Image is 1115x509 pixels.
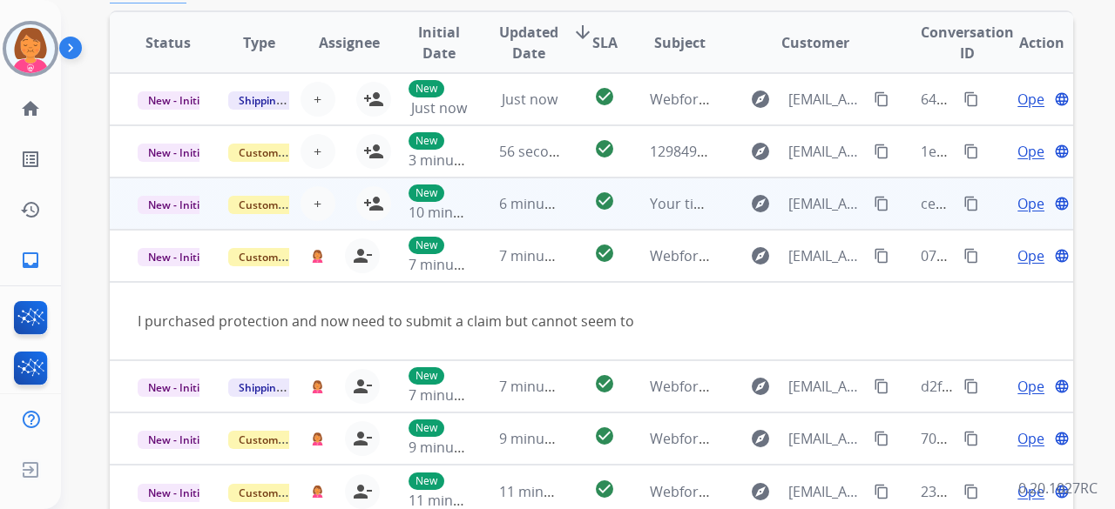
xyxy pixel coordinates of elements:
span: + [314,89,321,110]
span: Open [1017,193,1053,214]
span: Customer Support [228,484,341,502]
mat-icon: history [20,199,41,220]
span: [EMAIL_ADDRESS][DOMAIN_NAME] [788,245,863,266]
mat-icon: explore [750,245,771,266]
mat-icon: explore [750,428,771,449]
span: New - Initial [138,378,219,397]
mat-icon: person_remove [352,481,373,502]
mat-icon: content_copy [963,484,979,499]
mat-icon: content_copy [963,196,979,211]
span: 9 minutes ago [499,429,592,448]
span: Shipping Protection [228,378,348,397]
p: 0.20.1027RC [1018,478,1098,499]
mat-icon: content_copy [963,91,979,107]
mat-icon: content_copy [874,431,889,446]
mat-icon: check_circle [594,479,615,499]
span: 6 minutes ago [499,194,592,213]
p: New [409,184,444,202]
mat-icon: explore [750,481,771,502]
mat-icon: content_copy [963,248,979,264]
span: Webform from [EMAIL_ADDRESS][DOMAIN_NAME] on [DATE] [650,429,1044,448]
p: New [409,419,444,437]
span: SLA [592,32,618,53]
span: Open [1017,428,1053,449]
mat-icon: person_remove [352,245,373,266]
mat-icon: language [1054,431,1070,446]
span: 9 minutes ago [409,438,502,457]
mat-icon: check_circle [594,243,615,264]
span: 7 minutes ago [499,246,592,265]
mat-icon: language [1054,91,1070,107]
img: agent-avatar [311,432,324,445]
th: Action [983,12,1073,73]
img: agent-avatar [311,249,324,263]
button: + [301,134,335,169]
mat-icon: content_copy [874,144,889,159]
mat-icon: person_remove [352,428,373,449]
span: 1298497484 [650,142,728,161]
mat-icon: content_copy [874,196,889,211]
mat-icon: explore [750,376,771,397]
span: Open [1017,245,1053,266]
mat-icon: language [1054,378,1070,394]
button: + [301,82,335,117]
span: Customer Support [228,248,341,266]
div: I purchased protection and now need to submit a claim but cannot seem to [138,311,865,332]
span: + [314,141,321,162]
mat-icon: content_copy [963,378,979,394]
span: Open [1017,376,1053,397]
span: Open [1017,141,1053,162]
mat-icon: person_add [363,89,384,110]
span: 10 minutes ago [409,203,510,222]
span: + [314,193,321,214]
span: Customer [781,32,849,53]
span: [EMAIL_ADDRESS][DOMAIN_NAME] [788,89,863,110]
span: Just now [411,98,467,117]
span: Customer Support [228,431,341,449]
span: Open [1017,89,1053,110]
span: New - Initial [138,248,219,266]
img: avatar [6,24,55,73]
mat-icon: check_circle [594,191,615,211]
mat-icon: inbox [20,250,41,271]
span: Your ticket 'Fwd: Additional Information Needed' has been closed [650,194,1078,213]
mat-icon: language [1054,144,1070,159]
span: 56 seconds ago [499,142,601,161]
span: 11 minutes ago [499,482,600,501]
mat-icon: person_add [363,193,384,214]
span: [EMAIL_ADDRESS][DOMAIN_NAME] [788,376,863,397]
span: Updated Date [499,22,558,64]
span: New - Initial [138,144,219,162]
mat-icon: explore [750,89,771,110]
span: Initial Date [409,22,470,64]
mat-icon: person_remove [352,376,373,397]
mat-icon: explore [750,193,771,214]
mat-icon: language [1054,484,1070,499]
p: New [409,367,444,385]
mat-icon: list_alt [20,149,41,170]
img: agent-avatar [311,485,324,499]
mat-icon: content_copy [874,484,889,499]
span: Subject [654,32,706,53]
p: New [409,80,444,97]
span: Just now [502,90,557,109]
mat-icon: explore [750,141,771,162]
mat-icon: content_copy [874,248,889,264]
span: 3 minutes ago [409,151,502,170]
span: Webform from [EMAIL_ADDRESS][DOMAIN_NAME] on [DATE] [650,482,1044,501]
mat-icon: check_circle [594,138,615,159]
span: New - Initial [138,91,219,110]
span: New - Initial [138,431,219,449]
mat-icon: language [1054,196,1070,211]
mat-icon: check_circle [594,86,615,107]
mat-icon: person_add [363,141,384,162]
mat-icon: check_circle [594,425,615,446]
span: [EMAIL_ADDRESS][DOMAIN_NAME] [788,428,863,449]
span: Conversation ID [921,22,1014,64]
mat-icon: content_copy [963,144,979,159]
span: 7 minutes ago [409,255,502,274]
span: [EMAIL_ADDRESS][DOMAIN_NAME] [788,481,863,502]
span: 7 minutes ago [499,377,592,396]
span: Customer Support [228,196,341,214]
p: New [409,237,444,254]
